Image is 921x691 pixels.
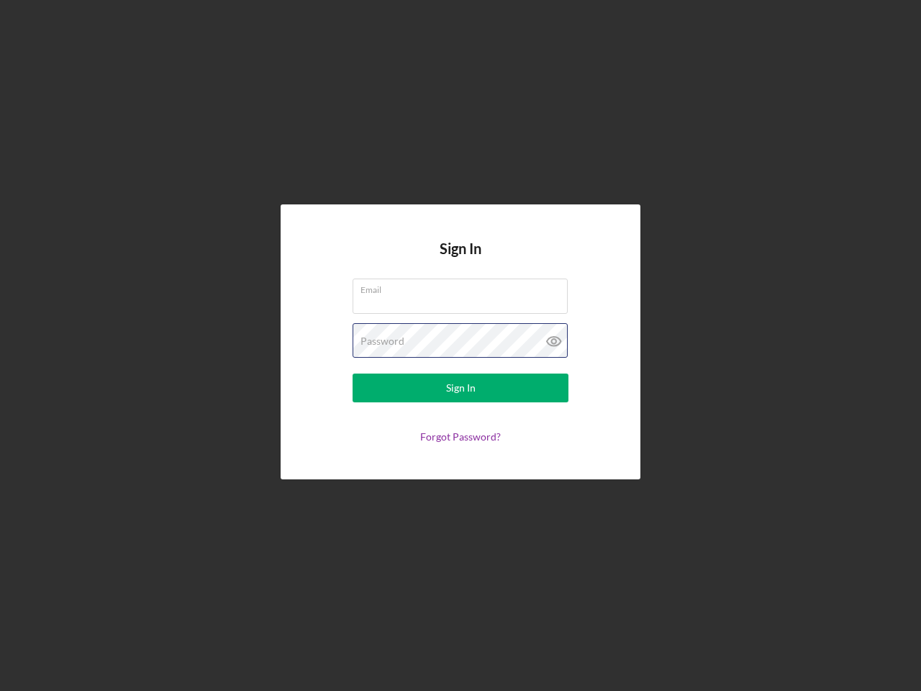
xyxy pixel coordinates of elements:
[353,374,568,402] button: Sign In
[360,279,568,295] label: Email
[360,335,404,347] label: Password
[446,374,476,402] div: Sign In
[440,240,481,279] h4: Sign In
[420,430,501,443] a: Forgot Password?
